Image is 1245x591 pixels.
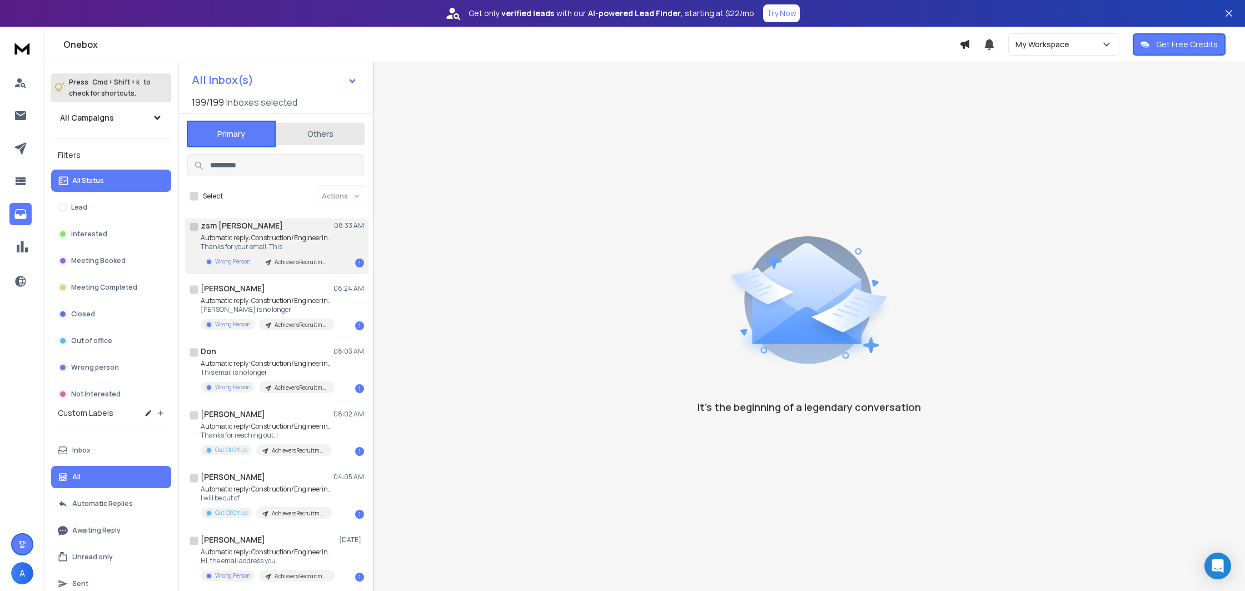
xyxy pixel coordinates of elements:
[51,546,171,568] button: Unread only
[201,485,334,494] p: Automatic reply: Construction/Engineering Professionals Available
[71,310,95,319] p: Closed
[51,276,171,299] button: Meeting Completed
[275,258,328,266] p: AchieversRecruitment-[US_STATE]-
[201,494,334,503] p: I will be out of
[201,346,216,357] h1: Don
[334,221,364,230] p: 08:33 AM
[588,8,683,19] strong: AI-powered Lead Finder,
[58,408,113,419] h3: Custom Labels
[215,509,247,517] p: Out Of Office
[51,330,171,352] button: Out of office
[201,305,334,314] p: [PERSON_NAME] is no longer
[11,38,33,58] img: logo
[72,176,104,185] p: All Status
[69,77,151,99] p: Press to check for shortcuts.
[201,296,334,305] p: Automatic reply: Construction/Engineering Professionals Available
[51,519,171,542] button: Awaiting Reply
[72,553,113,562] p: Unread only
[355,447,364,456] div: 1
[215,572,250,580] p: Wrong Person
[71,256,126,265] p: Meeting Booked
[201,242,334,251] p: Thanks for your email, This
[215,320,250,329] p: Wrong Person
[60,112,114,123] h1: All Campaigns
[333,473,364,481] p: 04:05 AM
[72,499,133,508] p: Automatic Replies
[51,147,171,163] h3: Filters
[333,347,364,356] p: 08:03 AM
[72,446,91,455] p: Inbox
[272,509,325,518] p: AchieversRecruitment-[US_STATE]-
[192,75,253,86] h1: All Inbox(s)
[201,359,334,368] p: Automatic reply: Construction/Engineering Professionals Available
[355,384,364,393] div: 1
[333,284,364,293] p: 08:24 AM
[1204,553,1231,579] div: Open Intercom Messenger
[276,122,365,146] button: Others
[71,230,107,239] p: Interested
[698,399,921,415] p: It’s the beginning of a legendary conversation
[91,76,141,88] span: Cmd + Shift + k
[215,257,250,266] p: Wrong Person
[333,410,364,419] p: 08:02 AM
[501,8,554,19] strong: verified leads
[275,321,328,329] p: AchieversRecruitment-[US_STATE]-
[201,431,334,440] p: Thanks for reaching out. I
[766,8,796,19] p: Try Now
[215,446,247,454] p: Out Of Office
[201,422,334,431] p: Automatic reply: Construction/Engineering Professionals Available
[201,220,283,231] h1: zsm [PERSON_NAME]
[1156,39,1218,50] p: Get Free Credits
[272,446,325,455] p: AchieversRecruitment-[US_STATE]-
[63,38,959,51] h1: Onebox
[187,121,276,147] button: Primary
[51,107,171,129] button: All Campaigns
[203,192,223,201] label: Select
[275,384,328,392] p: AchieversRecruitment-[US_STATE]-
[201,234,334,242] p: Automatic reply: Construction/Engineering Professionals Available
[51,303,171,325] button: Closed
[201,368,334,377] p: This email is no longer
[51,493,171,515] button: Automatic Replies
[355,573,364,582] div: 1
[71,283,137,292] p: Meeting Completed
[355,321,364,330] div: 1
[72,473,81,481] p: All
[469,8,754,19] p: Get only with our starting at $22/mo
[201,409,265,420] h1: [PERSON_NAME]
[71,203,87,212] p: Lead
[192,96,224,109] span: 199 / 199
[51,196,171,218] button: Lead
[71,390,121,399] p: Not Interested
[201,283,265,294] h1: [PERSON_NAME]
[201,557,334,565] p: Hi, the email address you
[763,4,800,22] button: Try Now
[51,356,171,379] button: Wrong person
[11,562,33,584] button: A
[339,535,364,544] p: [DATE]
[1133,33,1226,56] button: Get Free Credits
[355,259,364,267] div: 1
[355,510,364,519] div: 1
[215,383,250,391] p: Wrong Person
[51,466,171,488] button: All
[275,572,328,580] p: AchieversRecruitment-[US_STATE]-
[72,526,121,535] p: Awaiting Reply
[201,534,265,545] h1: [PERSON_NAME]
[201,471,265,483] h1: [PERSON_NAME]
[226,96,297,109] h3: Inboxes selected
[51,170,171,192] button: All Status
[51,250,171,272] button: Meeting Booked
[71,336,112,345] p: Out of office
[51,383,171,405] button: Not Interested
[72,579,88,588] p: Sent
[1015,39,1074,50] p: My Workspace
[71,363,119,372] p: Wrong person
[183,69,366,91] button: All Inbox(s)
[51,439,171,461] button: Inbox
[51,223,171,245] button: Interested
[201,548,334,557] p: Automatic reply: Construction/Engineering Professionals Available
